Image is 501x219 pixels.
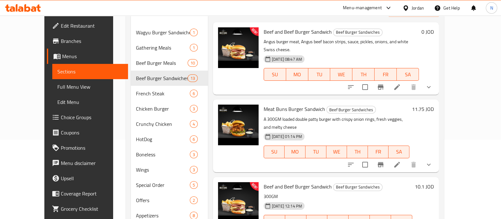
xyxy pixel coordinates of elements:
[333,70,350,79] span: WE
[131,177,208,193] div: Special Order5
[421,157,436,172] button: show more
[190,106,197,112] span: 3
[136,151,190,158] span: Boneless
[190,151,198,158] div: items
[136,59,188,67] span: Beef Burger Meals
[131,101,208,116] div: Chicken Burger3
[131,193,208,208] div: Offers2
[285,146,305,158] button: MO
[136,44,190,51] span: Gathering Meals
[421,79,436,95] button: show more
[326,146,347,158] button: WE
[131,25,208,40] div: Wagyu Burger Sandwiches1
[287,147,303,156] span: MO
[61,37,123,45] span: Branches
[393,161,401,168] a: Edit menu item
[425,83,433,91] svg: Show Choices
[343,157,358,172] button: sort-choices
[190,152,197,158] span: 3
[61,144,123,152] span: Promotions
[190,120,198,128] div: items
[327,106,376,113] span: Beef Burger Sandwiches
[61,129,123,136] span: Coupons
[267,147,282,156] span: SU
[264,182,332,191] span: Beef and Beef Burger Sandwich
[57,98,123,106] span: Edit Menu
[131,86,208,101] div: French Steak6
[190,135,198,143] div: items
[136,166,190,174] span: Wings
[308,147,324,156] span: TU
[352,68,375,81] button: TH
[47,171,128,186] a: Upsell
[391,147,407,156] span: SA
[136,90,190,97] span: French Steak
[190,90,198,97] div: items
[269,133,305,140] span: [DATE] 01:14 PM
[131,162,208,177] div: Wings3
[52,94,128,110] a: Edit Menu
[350,147,365,156] span: TH
[136,29,190,36] span: Wagyu Burger Sandwiches
[188,59,198,67] div: items
[47,201,128,216] a: Grocery Checklist
[136,120,190,128] span: Crunchy Chicken
[490,4,493,11] span: N
[343,79,358,95] button: sort-choices
[305,146,326,158] button: TU
[358,158,372,171] span: Select to update
[218,27,259,68] img: Beef and Beef Burger Sandwich
[52,79,128,94] a: Full Menu View
[330,68,352,81] button: WE
[406,157,421,172] button: delete
[389,146,409,158] button: SA
[311,70,328,79] span: TU
[333,183,382,191] span: Beef Burger Sandwiches
[190,30,197,36] span: 1
[377,70,394,79] span: FR
[190,181,198,189] div: items
[415,182,434,191] h6: 10.1 JOD
[61,175,123,182] span: Upsell
[136,181,190,189] span: Special Order
[264,68,286,81] button: SU
[406,79,421,95] button: delete
[264,146,285,158] button: SU
[188,74,198,82] div: items
[47,33,128,49] a: Branches
[329,147,345,156] span: WE
[347,146,368,158] button: TH
[264,115,409,131] p: A 300GM loaded double patty burger with crispy onion rings, fresh veggies, and melty cheese
[131,40,208,55] div: Gathering Meals1
[136,105,190,113] span: Chicken Burger
[47,155,128,171] a: Menu disclaimer
[47,49,128,64] a: Menus
[190,29,198,36] div: items
[190,182,197,188] span: 5
[57,83,123,91] span: Full Menu View
[136,196,190,204] span: Offers
[190,91,197,97] span: 6
[286,68,308,81] button: MO
[289,70,306,79] span: MO
[412,105,434,113] h6: 11.75 JOD
[264,104,325,114] span: Meat Buns Burger Sandwich
[333,29,382,36] div: Beef Burger Sandwiches
[61,159,123,167] span: Menu disclaimer
[218,105,259,145] img: Meat Buns Burger Sandwich
[57,68,123,75] span: Sections
[136,135,190,143] span: HotDog
[190,105,198,113] div: items
[61,22,123,30] span: Edit Restaurant
[269,203,305,209] span: [DATE] 12:14 PM
[190,196,198,204] div: items
[373,79,388,95] button: Branch-specific-item
[61,205,123,213] span: Grocery Checklist
[269,56,305,62] span: [DATE] 08:47 AM
[47,125,128,140] a: Coupons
